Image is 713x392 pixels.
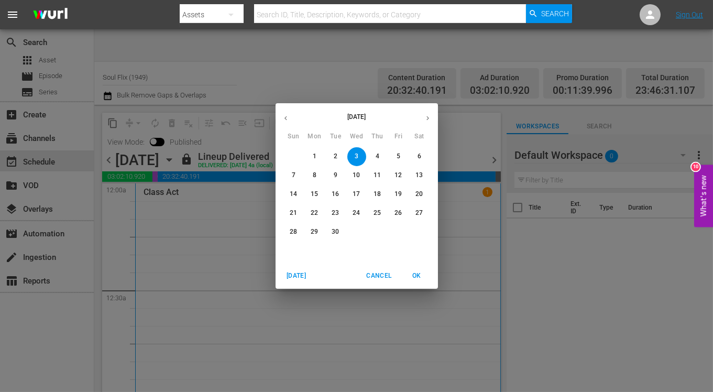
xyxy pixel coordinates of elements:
[326,223,345,242] button: 30
[347,204,366,223] button: 24
[374,171,381,180] p: 11
[415,190,423,199] p: 20
[313,171,316,180] p: 8
[366,270,391,281] span: Cancel
[305,204,324,223] button: 22
[326,147,345,166] button: 2
[410,185,429,204] button: 20
[284,223,303,242] button: 28
[376,152,379,161] p: 4
[394,171,402,180] p: 12
[305,185,324,204] button: 15
[326,204,345,223] button: 23
[290,209,297,217] p: 21
[404,270,430,281] span: OK
[305,166,324,185] button: 8
[334,171,337,180] p: 9
[326,132,345,142] span: Tue
[418,152,421,161] p: 6
[389,147,408,166] button: 5
[311,190,318,199] p: 15
[313,152,316,161] p: 1
[280,267,313,285] button: [DATE]
[410,204,429,223] button: 27
[394,209,402,217] p: 26
[368,204,387,223] button: 25
[353,209,360,217] p: 24
[355,152,358,161] p: 3
[296,112,418,122] p: [DATE]
[400,267,434,285] button: OK
[368,166,387,185] button: 11
[353,190,360,199] p: 17
[410,147,429,166] button: 6
[25,3,75,27] img: ans4CAIJ8jUAAAAAAAAAAAAAAAAAAAAAAAAgQb4GAAAAAAAAAAAAAAAAAAAAAAAAJMjXAAAAAAAAAAAAAAAAAAAAAAAAgAT5G...
[389,166,408,185] button: 12
[290,227,297,236] p: 28
[394,190,402,199] p: 19
[389,204,408,223] button: 26
[368,147,387,166] button: 4
[415,171,423,180] p: 13
[6,8,19,21] span: menu
[368,185,387,204] button: 18
[374,190,381,199] p: 18
[311,209,318,217] p: 22
[326,166,345,185] button: 9
[284,166,303,185] button: 7
[347,147,366,166] button: 3
[389,185,408,204] button: 19
[332,209,339,217] p: 23
[332,227,339,236] p: 30
[305,147,324,166] button: 1
[368,132,387,142] span: Thu
[676,10,703,19] a: Sign Out
[415,209,423,217] p: 27
[410,132,429,142] span: Sat
[374,209,381,217] p: 25
[311,227,318,236] p: 29
[284,204,303,223] button: 21
[347,132,366,142] span: Wed
[326,185,345,204] button: 16
[284,270,309,281] span: [DATE]
[347,185,366,204] button: 17
[362,267,396,285] button: Cancel
[284,132,303,142] span: Sun
[334,152,337,161] p: 2
[332,190,339,199] p: 16
[305,132,324,142] span: Mon
[292,171,295,180] p: 7
[389,132,408,142] span: Fri
[541,4,569,23] span: Search
[692,163,700,171] div: 10
[290,190,297,199] p: 14
[410,166,429,185] button: 13
[347,166,366,185] button: 10
[284,185,303,204] button: 14
[397,152,400,161] p: 5
[694,165,713,227] button: Open Feedback Widget
[305,223,324,242] button: 29
[353,171,360,180] p: 10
